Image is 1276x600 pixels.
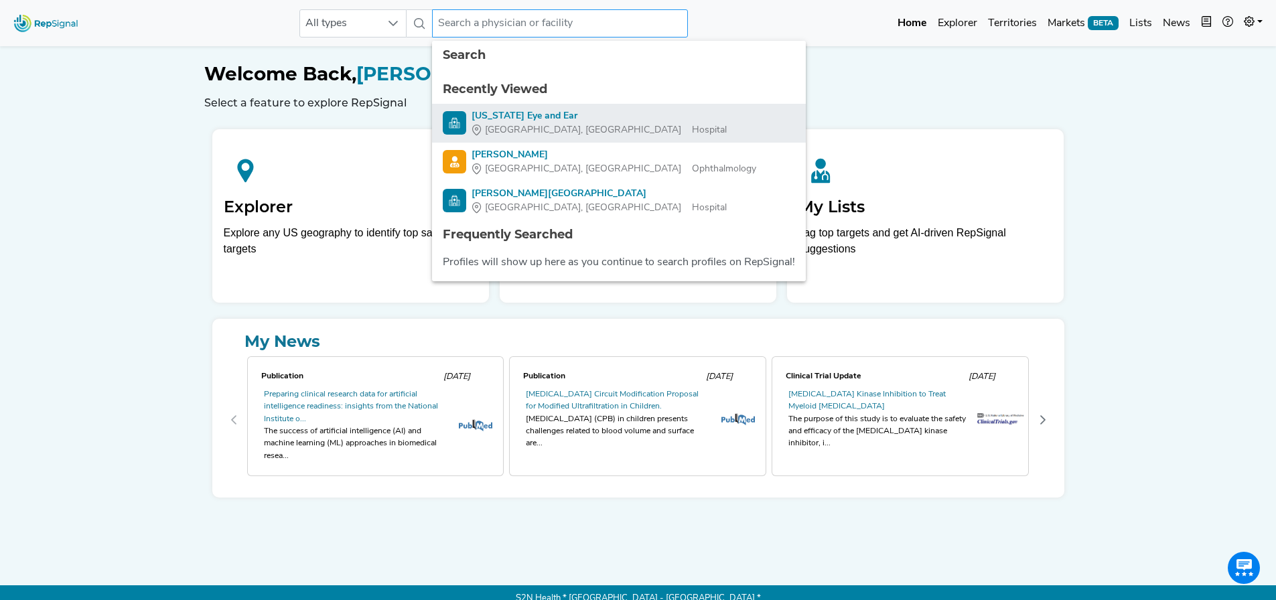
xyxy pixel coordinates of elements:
div: Hospital [472,123,727,137]
a: [US_STATE] Eye and Ear[GEOGRAPHIC_DATA], [GEOGRAPHIC_DATA]Hospital [443,109,795,137]
div: The purpose of this study is to evaluate the safety and efficacy of the [MEDICAL_DATA] kinase inh... [788,413,972,450]
span: [GEOGRAPHIC_DATA], [GEOGRAPHIC_DATA] [485,123,681,137]
span: Welcome Back, [204,62,356,85]
h2: Explorer [224,198,478,217]
li: Ronald Reagan UCLA Medical Center [432,181,806,220]
img: trials_logo.af2b3be5.png [977,413,1024,425]
h6: Select a feature to explore RepSignal [204,96,1072,109]
span: Publication [523,372,565,380]
div: [PERSON_NAME][GEOGRAPHIC_DATA] [472,187,727,201]
span: [DATE] [443,372,470,381]
a: Home [892,10,932,37]
span: [DATE] [969,372,995,381]
div: [US_STATE] Eye and Ear [472,109,727,123]
div: The success of artificial intelligence (AI) and machine learning (ML) approaches in biomedical re... [264,425,447,462]
span: All types [300,10,380,37]
a: MarketsBETA [1042,10,1124,37]
span: Search [443,48,486,62]
div: Hospital [472,201,727,215]
span: BETA [1088,16,1119,29]
a: [PERSON_NAME][GEOGRAPHIC_DATA][GEOGRAPHIC_DATA], [GEOGRAPHIC_DATA]Hospital [443,187,795,215]
input: Search a physician or facility [432,9,688,37]
div: [MEDICAL_DATA] (CPB) in children presents challenges related to blood volume and surface are... [526,413,709,450]
img: Hospital Search Icon [443,189,466,212]
a: News [1157,10,1196,37]
div: [PERSON_NAME] [472,148,756,162]
div: Explore any US geography to identify top sales targets [224,225,478,257]
a: ExplorerExplore any US geography to identify top sales targets [212,129,489,303]
a: [MEDICAL_DATA] Kinase Inhibition to Treat Myeloid [MEDICAL_DATA] [788,390,946,410]
span: Clinical Trial Update [786,372,861,380]
div: 1 [506,354,769,487]
div: 2 [769,354,1032,487]
div: Recently Viewed [443,80,795,98]
li: Massachusetts Eye and Ear [432,104,806,143]
a: Explorer [932,10,983,37]
span: [GEOGRAPHIC_DATA], [GEOGRAPHIC_DATA] [485,201,681,215]
div: Ophthalmology [472,162,756,176]
h2: My Lists [798,198,1052,217]
h1: [PERSON_NAME] [204,63,1072,86]
span: Publication [261,372,303,380]
img: pubmed_logo.fab3c44c.png [721,413,755,425]
img: pubmed_logo.fab3c44c.png [459,419,492,431]
button: Intel Book [1196,10,1217,37]
div: Frequently Searched [443,226,795,244]
a: Preparing clinical research data for artificial intelligence readiness: insights from the Nationa... [264,390,438,423]
img: Physician Search Icon [443,150,466,173]
button: Next Page [1032,409,1054,431]
a: Lists [1124,10,1157,37]
span: [DATE] [706,372,733,381]
div: 0 [244,354,507,487]
img: Hospital Search Icon [443,111,466,135]
a: My News [223,329,1054,354]
p: Tag top targets and get AI-driven RepSignal suggestions [798,225,1052,265]
a: [MEDICAL_DATA] Circuit Modification Proposal for Modified Ultrafiltration in Children. [526,390,699,410]
a: My ListsTag top targets and get AI-driven RepSignal suggestions [787,129,1064,303]
a: [PERSON_NAME][GEOGRAPHIC_DATA], [GEOGRAPHIC_DATA]Ophthalmology [443,148,795,176]
li: Robert Nash [432,143,806,181]
span: [GEOGRAPHIC_DATA], [GEOGRAPHIC_DATA] [485,162,681,176]
a: Territories [983,10,1042,37]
